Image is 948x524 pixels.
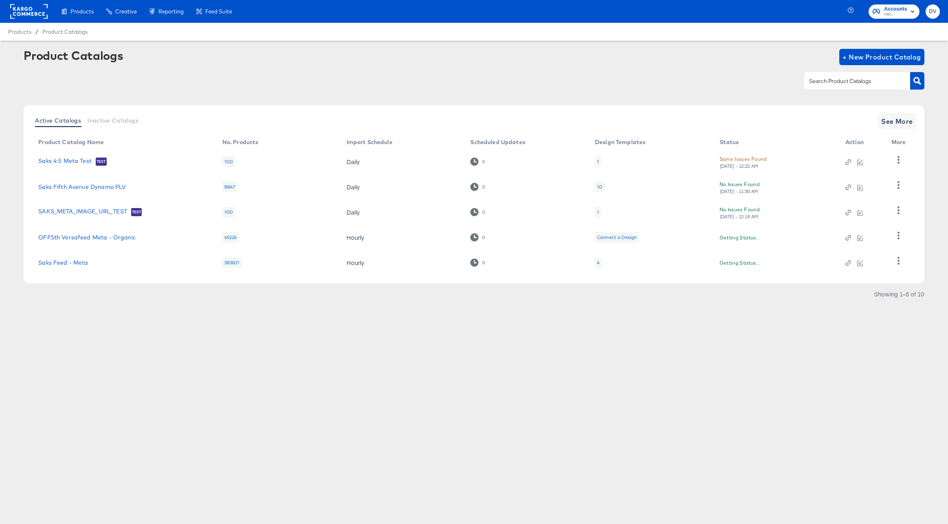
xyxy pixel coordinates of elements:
a: Saks Fifth Avenue Dynamo PLV [38,184,126,190]
div: 1 [595,207,601,217]
input: Search Product Catalogs [808,77,894,86]
div: Scheduled Updates [470,139,525,145]
div: 383821 [222,257,242,268]
div: 10 [597,184,602,190]
div: 10 [595,182,604,192]
div: 0 [482,159,485,164]
a: Saks Feed - Meta [38,259,88,266]
span: Test [131,209,142,215]
span: Creative [115,8,137,15]
a: SAKS_META_IMAGE_URL_TEST [38,208,127,216]
span: Active Catalogs [35,117,81,124]
button: AccountsHBC [869,4,919,19]
div: 45226 [222,232,239,243]
div: Product Catalogs [24,49,123,62]
div: 0 [470,158,485,165]
button: See More [878,113,916,129]
div: 0 [470,233,485,241]
a: Saks 4:5 Meta Test [38,158,92,166]
span: / [31,29,42,35]
div: 8847 [222,182,237,192]
div: 0 [482,235,485,240]
span: Test [96,158,107,165]
span: DV [929,7,937,16]
div: 100 [222,156,235,167]
a: Product Catalogs [42,29,88,35]
div: Connect a Design [595,232,639,243]
span: Feed Suite [205,8,232,15]
div: 0 [482,260,485,265]
div: Connect a Design [597,234,637,241]
div: 0 [470,183,485,191]
div: 1 [595,156,601,167]
span: + New Product Catalog [843,51,921,63]
td: Hourly [340,250,464,275]
div: Showing 1–5 of 10 [874,291,924,297]
div: Product Catalog Name [38,139,104,145]
td: Hourly [340,225,464,250]
button: Some Issues Found[DATE] - 12:22 AM [720,155,767,169]
div: 4 [595,257,601,268]
div: 4 [597,259,599,266]
button: + New Product Catalog [839,49,924,65]
td: Daily [340,149,464,174]
div: Some Issues Found [720,155,767,163]
div: 1 [597,209,599,215]
span: Inactive Catalogs [88,117,138,124]
span: Products [70,8,94,15]
td: Daily [340,174,464,200]
div: 0 [470,208,485,216]
div: Design Templates [595,139,645,145]
a: OFF5th Versafeed Meta - Organic [38,234,136,241]
th: Action [839,136,885,149]
th: More [885,136,916,149]
div: 0 [482,184,485,190]
th: Status [713,136,839,149]
td: Daily [340,200,464,225]
div: Import Schedule [347,139,393,145]
span: Reporting [158,8,184,15]
div: 0 [470,259,485,266]
span: Products [8,29,31,35]
div: 1 [597,158,599,165]
div: [DATE] - 12:22 AM [720,163,759,169]
span: HBC [884,11,907,18]
span: Accounts [884,5,907,13]
span: See More [881,116,913,127]
button: DV [926,4,940,19]
div: No. Products [222,139,259,145]
div: 0 [482,209,485,215]
div: 100 [222,207,235,217]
